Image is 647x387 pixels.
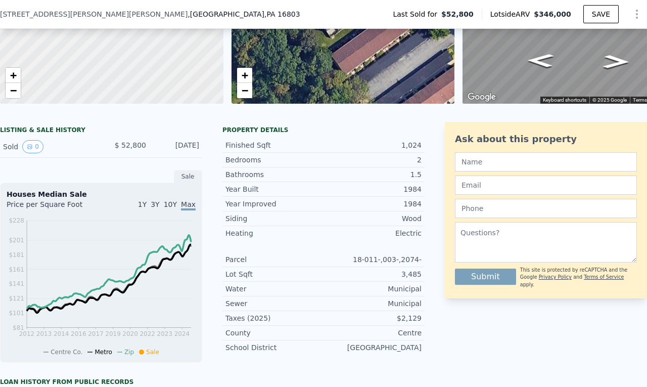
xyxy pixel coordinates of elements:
[138,200,147,208] span: 1Y
[105,330,121,337] tspan: 2019
[225,342,323,353] div: School District
[9,295,24,302] tspan: $121
[10,84,17,97] span: −
[323,313,422,323] div: $2,129
[225,284,323,294] div: Water
[520,267,637,288] div: This site is protected by reCAPTCHA and the Google and apply.
[146,349,159,356] span: Sale
[6,83,21,98] a: Zoom out
[19,330,35,337] tspan: 2012
[455,199,637,218] input: Phone
[323,269,422,279] div: 3,485
[592,97,627,103] span: © 2025 Google
[225,328,323,338] div: County
[9,280,24,287] tspan: $141
[181,200,196,210] span: Max
[633,97,647,103] a: Terms (opens in new tab)
[465,91,498,104] img: Google
[455,152,637,171] input: Name
[225,155,323,165] div: Bedrooms
[88,330,104,337] tspan: 2017
[323,284,422,294] div: Municipal
[9,251,24,259] tspan: $181
[9,237,24,244] tspan: $201
[188,9,300,19] span: , [GEOGRAPHIC_DATA]
[490,9,534,19] span: Lotside ARV
[154,140,199,153] div: [DATE]
[10,69,17,81] span: +
[124,349,134,356] span: Zip
[222,126,425,134] div: Property details
[122,330,138,337] tspan: 2020
[95,349,112,356] span: Metro
[543,97,586,104] button: Keyboard shortcuts
[225,298,323,309] div: Sewer
[7,189,196,199] div: Houses Median Sale
[323,298,422,309] div: Municipal
[225,228,323,238] div: Heating
[225,169,323,180] div: Bathrooms
[441,9,474,19] span: $52,800
[323,184,422,194] div: 1984
[323,169,422,180] div: 1.5
[323,328,422,338] div: Centre
[51,349,82,356] span: Centre Co.
[174,170,202,183] div: Sale
[241,84,248,97] span: −
[174,330,190,337] tspan: 2024
[241,69,248,81] span: +
[516,51,565,70] path: Go Southeast, Mary Ellen Ln
[151,200,159,208] span: 3Y
[225,254,323,265] div: Parcel
[225,140,323,150] div: Finished Sqft
[7,199,101,216] div: Price per Square Foot
[115,141,146,149] span: $ 52,800
[323,254,422,265] div: 18-011-,003-,2074-
[534,10,571,18] span: $346,000
[22,140,43,153] button: View historical data
[54,330,69,337] tspan: 2014
[465,91,498,104] a: Open this area in Google Maps (opens a new window)
[225,313,323,323] div: Taxes (2025)
[539,274,572,280] a: Privacy Policy
[71,330,86,337] tspan: 2016
[9,217,24,224] tspan: $228
[225,213,323,224] div: Siding
[455,269,516,285] button: Submit
[264,10,300,18] span: , PA 16803
[9,310,24,317] tspan: $101
[323,213,422,224] div: Wood
[13,324,24,331] tspan: $81
[323,228,422,238] div: Electric
[323,199,422,209] div: 1984
[627,4,647,24] button: Show Options
[225,199,323,209] div: Year Improved
[592,52,640,71] path: Go Northwest, Mary Ellen Ln
[36,330,52,337] tspan: 2013
[323,155,422,165] div: 2
[157,330,173,337] tspan: 2023
[323,342,422,353] div: [GEOGRAPHIC_DATA]
[323,140,422,150] div: 1,024
[455,132,637,146] div: Ask about this property
[164,200,177,208] span: 10Y
[584,274,624,280] a: Terms of Service
[9,266,24,273] tspan: $161
[225,184,323,194] div: Year Built
[393,9,441,19] span: Last Sold for
[237,83,252,98] a: Zoom out
[583,5,619,23] button: SAVE
[455,176,637,195] input: Email
[237,68,252,83] a: Zoom in
[140,330,155,337] tspan: 2022
[3,140,93,153] div: Sold
[225,269,323,279] div: Lot Sqft
[6,68,21,83] a: Zoom in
